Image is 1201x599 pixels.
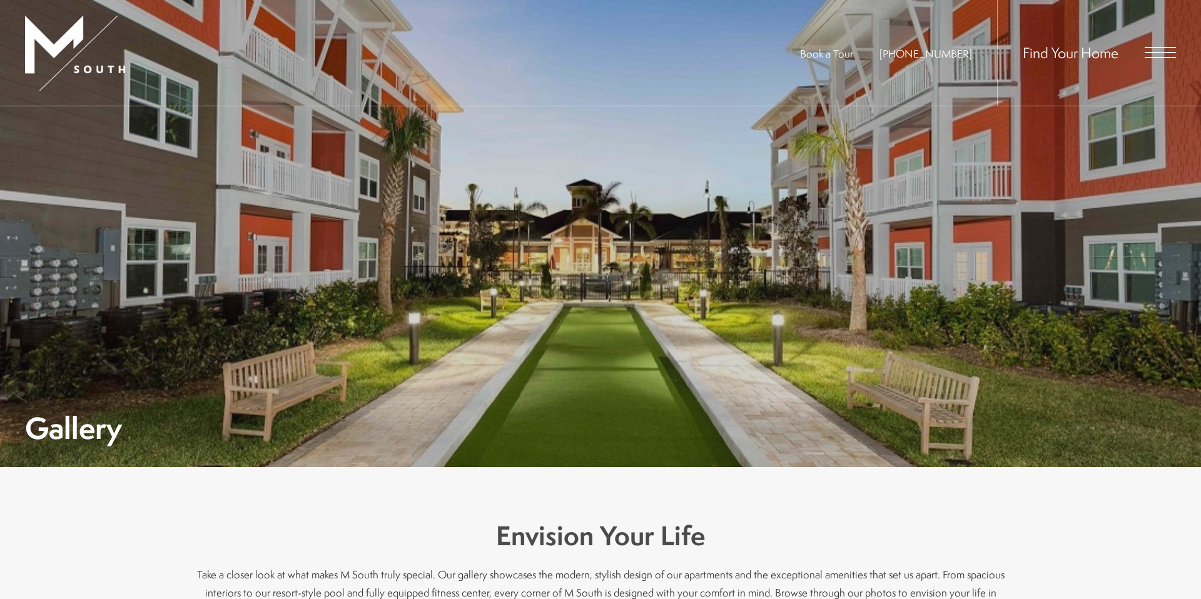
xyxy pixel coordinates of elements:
a: Book a Tour [800,46,853,61]
button: Open Menu [1145,47,1176,58]
img: MSouth [25,16,125,91]
span: [PHONE_NUMBER] [879,46,972,61]
a: Find Your Home [1023,43,1118,63]
h1: Gallery [25,414,122,442]
h3: Envision Your Life [194,517,1007,555]
a: Call Us at 813-570-8014 [879,46,972,61]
